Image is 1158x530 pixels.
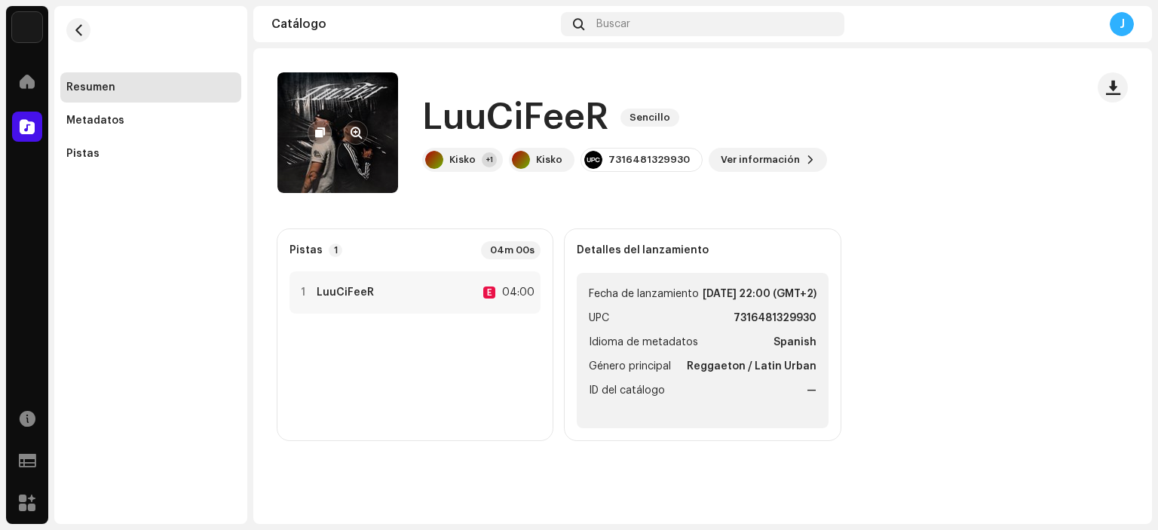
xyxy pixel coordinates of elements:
[483,286,495,299] div: E
[577,244,709,256] strong: Detalles del lanzamiento
[1110,12,1134,36] div: J
[703,285,816,303] strong: [DATE] 22:00 (GMT+2)
[807,381,816,400] strong: —
[60,139,241,169] re-m-nav-item: Pistas
[589,309,609,327] span: UPC
[589,357,671,375] span: Género principal
[422,93,608,142] h1: LuuCiFeeR
[709,148,827,172] button: Ver información
[289,244,323,256] strong: Pistas
[449,154,476,166] div: Kisko
[329,244,342,257] p-badge: 1
[271,18,555,30] div: Catálogo
[687,357,816,375] strong: Reggaeton / Latin Urban
[620,109,679,127] span: Sencillo
[482,152,497,167] div: +1
[589,285,699,303] span: Fecha de lanzamiento
[589,333,698,351] span: Idioma de metadatos
[317,286,374,299] strong: LuuCiFeeR
[721,145,800,175] span: Ver información
[536,154,562,166] div: Kisko
[501,283,535,302] div: 04:00
[596,18,630,30] span: Buscar
[60,106,241,136] re-m-nav-item: Metadatos
[66,148,100,160] div: Pistas
[774,333,816,351] strong: Spanish
[66,115,124,127] div: Metadatos
[60,72,241,103] re-m-nav-item: Resumen
[481,241,541,259] div: 04m 00s
[734,309,816,327] strong: 7316481329930
[589,381,665,400] span: ID del catálogo
[12,12,42,42] img: 297a105e-aa6c-4183-9ff4-27133c00f2e2
[66,81,115,93] div: Resumen
[608,154,690,166] div: 7316481329930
